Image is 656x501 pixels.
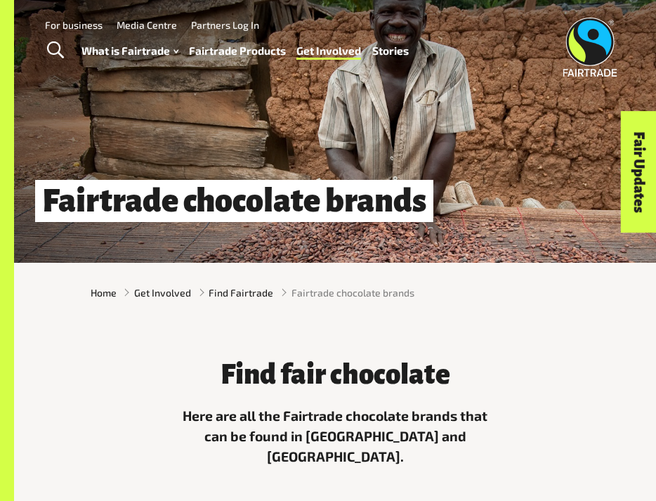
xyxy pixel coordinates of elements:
[189,41,286,61] a: Fairtrade Products
[372,41,409,61] a: Stories
[81,41,178,61] a: What is Fairtrade
[45,19,103,31] a: For business
[91,285,117,300] a: Home
[175,405,495,467] p: Here are all the Fairtrade chocolate brands that can be found in [GEOGRAPHIC_DATA] and [GEOGRAPHI...
[291,285,414,300] span: Fairtrade chocolate brands
[209,285,273,300] a: Find Fairtrade
[191,19,259,31] a: Partners Log In
[134,285,191,300] a: Get Involved
[296,41,361,61] a: Get Involved
[563,18,617,77] img: Fairtrade Australia New Zealand logo
[117,19,177,31] a: Media Centre
[38,33,72,68] a: Toggle Search
[175,360,495,390] h3: Find fair chocolate
[35,180,433,222] h1: Fairtrade chocolate brands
